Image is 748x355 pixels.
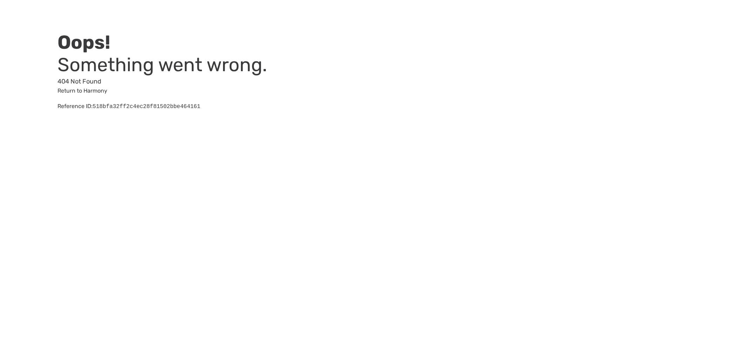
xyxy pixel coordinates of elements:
div: Reference ID: [58,102,345,111]
h3: Something went wrong. [58,54,345,76]
a: Return to Harmony [58,87,107,94]
p: 404 Not Found [58,76,345,87]
h2: Oops! [58,31,345,54]
pre: 518bfa32ff2c4ec28f81502bbe464161 [93,103,200,110]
